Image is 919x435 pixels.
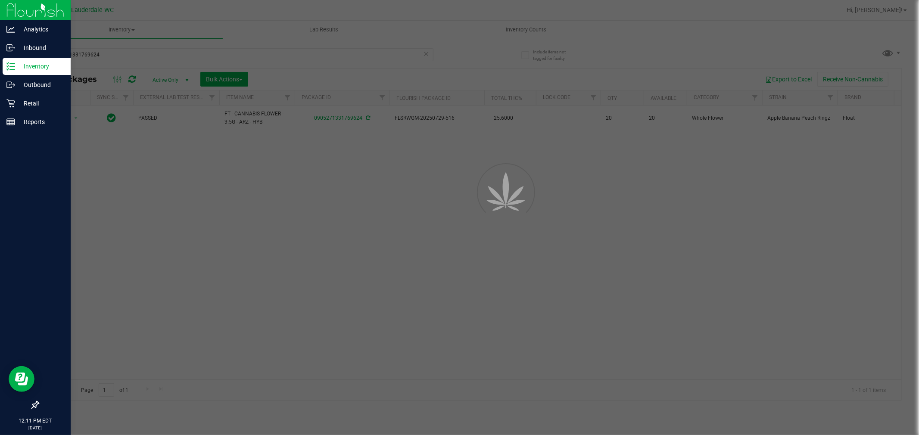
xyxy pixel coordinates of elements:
inline-svg: Inbound [6,43,15,52]
inline-svg: Reports [6,118,15,126]
p: Retail [15,98,67,109]
inline-svg: Analytics [6,25,15,34]
inline-svg: Inventory [6,62,15,71]
p: Reports [15,117,67,127]
p: Outbound [15,80,67,90]
p: Analytics [15,24,67,34]
p: [DATE] [4,425,67,431]
p: Inventory [15,61,67,71]
p: Inbound [15,43,67,53]
iframe: Resource center [9,366,34,392]
p: 12:11 PM EDT [4,417,67,425]
inline-svg: Retail [6,99,15,108]
inline-svg: Outbound [6,81,15,89]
